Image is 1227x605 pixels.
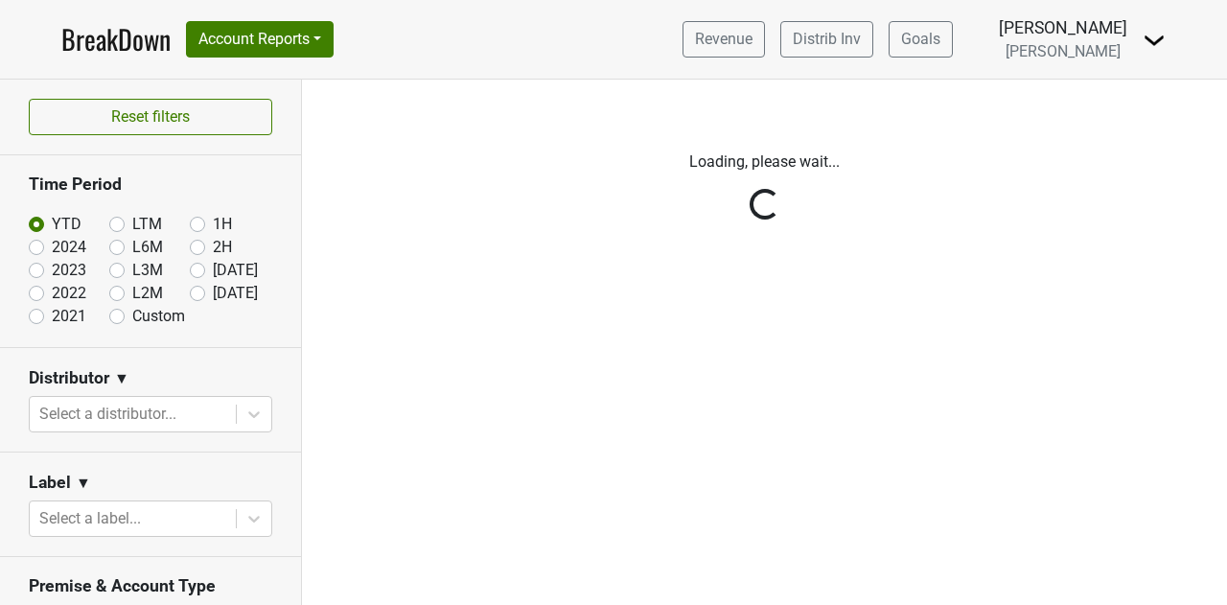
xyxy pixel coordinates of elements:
[683,21,765,58] a: Revenue
[780,21,873,58] a: Distrib Inv
[1143,29,1166,52] img: Dropdown Menu
[889,21,953,58] a: Goals
[999,15,1127,40] div: [PERSON_NAME]
[186,21,334,58] button: Account Reports
[316,151,1213,174] p: Loading, please wait...
[1006,42,1121,60] span: [PERSON_NAME]
[61,19,171,59] a: BreakDown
